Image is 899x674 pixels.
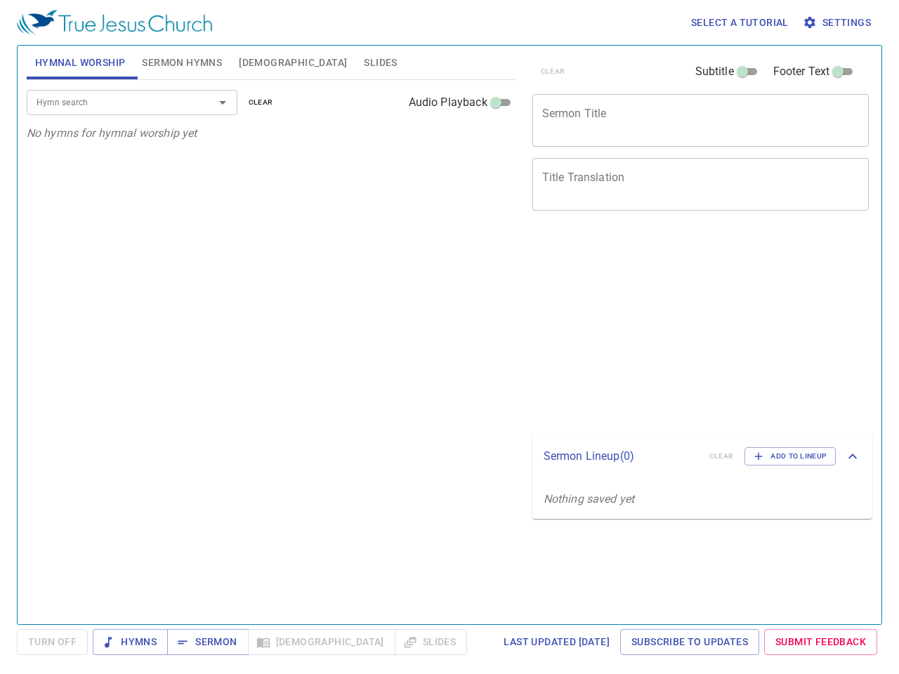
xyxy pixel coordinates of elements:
[620,629,759,655] a: Subscribe to Updates
[504,633,610,651] span: Last updated [DATE]
[27,126,197,140] i: No hymns for hymnal worship yet
[498,629,615,655] a: Last updated [DATE]
[691,14,789,32] span: Select a tutorial
[806,14,871,32] span: Settings
[532,433,873,480] div: Sermon Lineup(0)clearAdd to Lineup
[775,633,866,651] span: Submit Feedback
[167,629,248,655] button: Sermon
[239,54,347,72] span: [DEMOGRAPHIC_DATA]
[17,10,212,35] img: True Jesus Church
[695,63,734,80] span: Subtitle
[764,629,877,655] a: Submit Feedback
[744,447,836,465] button: Add to Lineup
[249,96,273,109] span: clear
[93,629,168,655] button: Hymns
[544,448,698,465] p: Sermon Lineup ( 0 )
[527,225,803,428] iframe: from-child
[364,54,397,72] span: Slides
[754,450,827,463] span: Add to Lineup
[240,94,282,111] button: clear
[685,10,794,36] button: Select a tutorial
[800,10,877,36] button: Settings
[35,54,126,72] span: Hymnal Worship
[544,492,635,505] i: Nothing saved yet
[213,93,232,112] button: Open
[631,633,748,651] span: Subscribe to Updates
[178,633,237,651] span: Sermon
[104,633,157,651] span: Hymns
[773,63,830,80] span: Footer Text
[142,54,222,72] span: Sermon Hymns
[409,94,487,111] span: Audio Playback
